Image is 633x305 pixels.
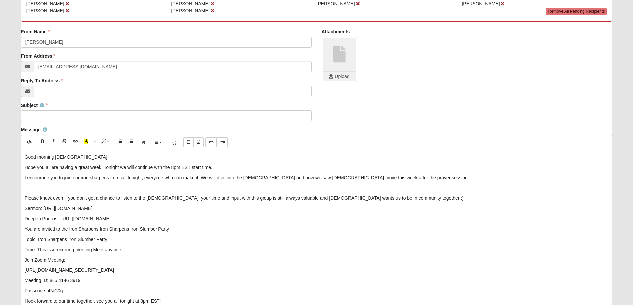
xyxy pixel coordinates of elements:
p: Passcode: 4NiC0q [25,287,609,294]
button: Undo (CTRL+Z) [205,137,217,147]
p: Sermon: [URL][DOMAIN_NAME] [25,205,609,212]
label: From Address [21,53,55,59]
button: Italic (CTRL+I) [48,137,59,146]
button: Strikethrough (CTRL+SHIFT+S) [59,137,70,146]
p: Time: This is a recurring meeting Meet anytime [25,246,609,253]
button: Unordered list (CTRL+SHIFT+NUM7) [125,137,136,146]
label: From Name [21,28,50,35]
p: I encourage you to join our iron sharpens iron call tonight, everyone who can make it. We will di... [25,174,609,181]
button: Paragraph [151,138,167,147]
label: Message [21,126,47,133]
span: [PERSON_NAME] [317,1,355,6]
p: You are invited to the Iron Sharpens Iron Sharpens Iron Slumber Party [25,226,609,233]
p: Deepen Podcast: [URL][DOMAIN_NAME] [25,215,609,222]
button: Code Editor [23,138,35,147]
span: [PERSON_NAME] [171,1,210,6]
p: Join Zoom Meeting: [25,257,609,264]
label: Attachments [322,28,350,35]
button: Paste Text [183,137,194,147]
p: Topic: Iron Sharpens Iron Slumber Party [25,236,609,243]
label: Reply To Address [21,77,63,84]
button: Style [98,137,114,146]
span: [PERSON_NAME] [26,8,64,13]
p: I look forward to our time together, see you all tonight at 8pm EST! [25,298,609,305]
p: Please know, even if you don't get a chance to listen to the [DEMOGRAPHIC_DATA], your time and in... [25,195,609,202]
button: More Color [92,137,98,146]
button: Recent Color [81,137,92,146]
a: Remove All Pending Recipients [546,8,607,15]
button: Merge Field [169,138,180,147]
button: Remove Font Style (CTRL+\) [138,138,149,147]
button: Paste from Word [193,137,204,147]
span: [PERSON_NAME] [26,1,64,6]
button: Link (CTRL+K) [70,137,81,146]
label: Subject [21,102,48,109]
p: [URL][DOMAIN_NAME][SECURITY_DATA] [25,267,609,274]
button: Bold (CTRL+B) [37,137,48,146]
button: Redo (CTRL+Y) [216,137,228,147]
button: Ordered list (CTRL+SHIFT+NUM8) [114,137,125,146]
span: [PERSON_NAME] [462,1,500,6]
p: Good morning [DEMOGRAPHIC_DATA], [25,154,609,161]
p: Hope you all are having a great week! Tonight we will continue with the 8pm EST start time. [25,164,609,171]
p: Meeting ID: 865 4146 3919 [25,277,609,284]
span: [PERSON_NAME] [171,8,210,13]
